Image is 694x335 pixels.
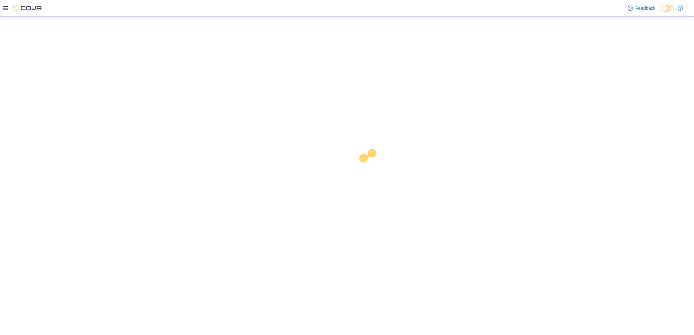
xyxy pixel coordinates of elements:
img: Cova [13,5,42,11]
input: Dark Mode [661,5,674,12]
span: Feedback [636,5,655,11]
a: Feedback [625,2,658,15]
img: cova-loader [347,144,396,193]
